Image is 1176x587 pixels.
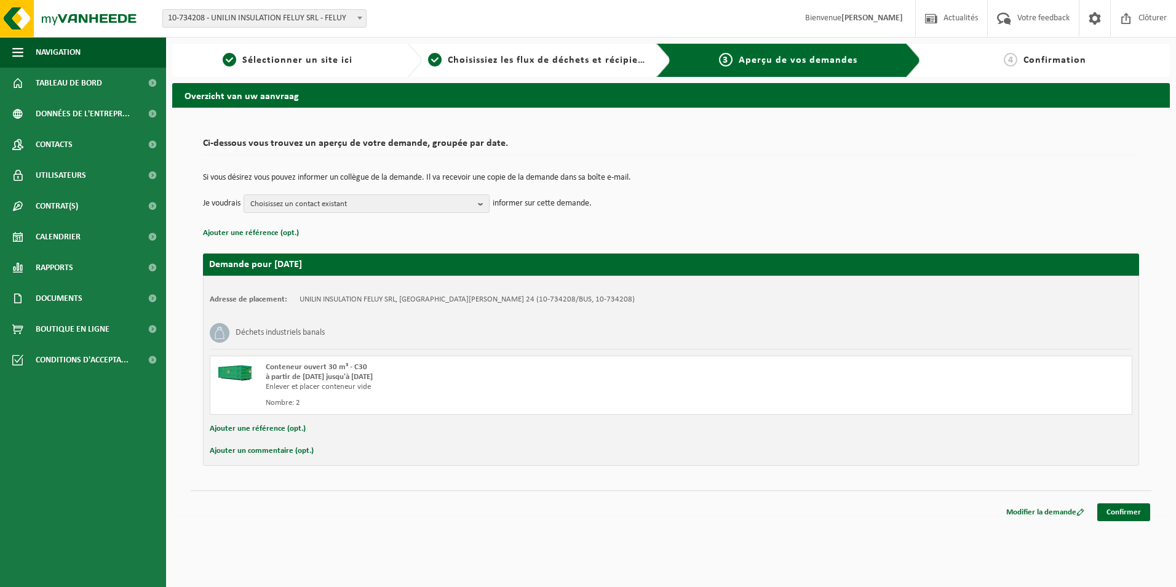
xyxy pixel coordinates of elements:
[1097,503,1150,521] a: Confirmer
[210,443,314,459] button: Ajouter un commentaire (opt.)
[223,53,236,66] span: 1
[217,362,253,381] img: HK-XC-30-GN-00.png
[203,138,1139,155] h2: Ci-dessous vous trouvez un aperçu de votre demande, groupée par date.
[36,129,73,160] span: Contacts
[236,323,325,343] h3: Déchets industriels banals
[203,174,1139,182] p: Si vous désirez vous pouvez informer un collègue de la demande. Il va recevoir une copie de la de...
[841,14,903,23] strong: [PERSON_NAME]
[300,295,635,305] td: UNILIN INSULATION FELUY SRL, [GEOGRAPHIC_DATA][PERSON_NAME] 24 (10-734208/BUS, 10-734208)
[36,252,73,283] span: Rapports
[244,194,490,213] button: Choisissez un contact existant
[719,53,733,66] span: 3
[36,191,78,222] span: Contrat(s)
[36,37,81,68] span: Navigation
[739,55,857,65] span: Aperçu de vos demandes
[493,194,592,213] p: informer sur cette demande.
[210,295,287,303] strong: Adresse de placement:
[172,83,1170,107] h2: Overzicht van uw aanvraag
[162,9,367,28] span: 10-734208 - UNILIN INSULATION FELUY SRL - FELUY
[36,314,109,345] span: Boutique en ligne
[36,222,81,252] span: Calendrier
[428,53,442,66] span: 2
[266,373,373,381] strong: à partir de [DATE] jusqu'à [DATE]
[36,283,82,314] span: Documents
[448,55,653,65] span: Choisissiez les flux de déchets et récipients
[428,53,647,68] a: 2Choisissiez les flux de déchets et récipients
[36,345,129,375] span: Conditions d'accepta...
[209,260,302,270] strong: Demande pour [DATE]
[36,160,86,191] span: Utilisateurs
[36,98,130,129] span: Données de l'entrepr...
[1004,53,1017,66] span: 4
[266,363,367,371] span: Conteneur ouvert 30 m³ - C30
[203,194,240,213] p: Je voudrais
[242,55,352,65] span: Sélectionner un site ici
[163,10,366,27] span: 10-734208 - UNILIN INSULATION FELUY SRL - FELUY
[1023,55,1086,65] span: Confirmation
[266,398,720,408] div: Nombre: 2
[997,503,1094,521] a: Modifier la demande
[250,195,473,214] span: Choisissez un contact existant
[203,225,299,241] button: Ajouter une référence (opt.)
[210,421,306,437] button: Ajouter une référence (opt.)
[178,53,397,68] a: 1Sélectionner un site ici
[266,382,720,392] div: Enlever et placer conteneur vide
[36,68,102,98] span: Tableau de bord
